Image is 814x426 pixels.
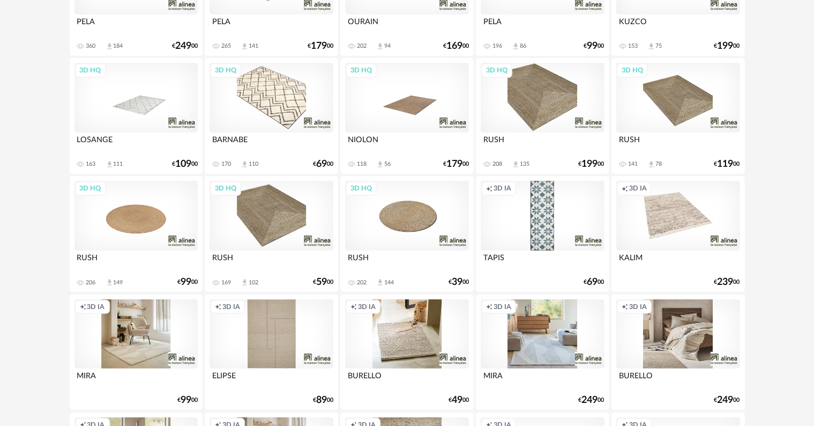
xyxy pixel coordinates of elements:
a: Creation icon 3D IA KALIM €23900 [611,176,744,292]
a: 3D HQ RUSH 206 Download icon 149 €9900 [70,176,203,292]
div: 75 [655,42,662,50]
div: BURELLO [616,369,740,390]
span: 49 [452,396,462,404]
span: Download icon [512,42,520,50]
a: 3D HQ NIOLON 118 Download icon 56 €17900 [340,58,473,174]
span: Download icon [647,42,655,50]
span: 3D IA [494,184,511,193]
div: 141 [249,42,258,50]
a: 3D HQ BARNABE 170 Download icon 110 €6900 [205,58,338,174]
span: Download icon [106,278,114,287]
span: Creation icon [486,303,492,311]
div: € 00 [449,278,469,286]
div: € 00 [714,278,740,286]
div: MIRA [74,369,198,390]
div: RUSH [74,251,198,272]
span: 119 [718,160,734,168]
div: 3D HQ [617,63,648,77]
span: 99 [181,278,191,286]
span: 59 [316,278,327,286]
div: 149 [114,279,123,287]
div: 110 [249,160,258,168]
div: € 00 [313,160,333,168]
a: 3D HQ RUSH 208 Download icon 135 €19900 [476,58,609,174]
div: 3D HQ [346,181,377,195]
span: 169 [446,42,462,50]
a: Creation icon 3D IA BURELLO €24900 [611,295,744,410]
span: 179 [446,160,462,168]
div: € 00 [443,160,469,168]
span: 249 [718,396,734,404]
div: € 00 [177,278,198,286]
div: € 00 [313,396,333,404]
div: 3D HQ [481,63,512,77]
span: 3D IA [87,303,105,311]
div: € 00 [449,396,469,404]
span: 109 [175,160,191,168]
div: 153 [628,42,638,50]
div: 169 [221,279,231,287]
span: 99 [181,396,191,404]
div: € 00 [579,396,604,404]
span: 199 [582,160,598,168]
span: Download icon [106,160,114,168]
div: 118 [357,160,367,168]
div: 3D HQ [75,63,106,77]
span: 3D IA [222,303,240,311]
div: 111 [114,160,123,168]
div: 86 [520,42,526,50]
div: ELIPSE [210,369,333,390]
div: LOSANGE [74,133,198,154]
span: Download icon [376,42,384,50]
span: 99 [587,42,598,50]
div: PELA [481,14,604,36]
span: 69 [316,160,327,168]
span: 3D IA [358,303,376,311]
span: Download icon [376,160,384,168]
div: 184 [114,42,123,50]
div: 102 [249,279,258,287]
span: 3D IA [629,303,647,311]
div: 208 [492,160,502,168]
div: RUSH [345,251,468,272]
div: RUSH [210,251,333,272]
div: 3D HQ [210,181,241,195]
div: 3D HQ [210,63,241,77]
a: Creation icon 3D IA MIRA €9900 [70,295,203,410]
div: 56 [384,160,391,168]
span: 179 [311,42,327,50]
div: BURELLO [345,369,468,390]
a: 3D HQ RUSH 141 Download icon 78 €11900 [611,58,744,174]
div: NIOLON [345,133,468,154]
div: 196 [492,42,502,50]
div: 78 [655,160,662,168]
div: € 00 [714,160,740,168]
span: Download icon [241,160,249,168]
div: € 00 [584,278,604,286]
a: Creation icon 3D IA BURELLO €4900 [340,295,473,410]
div: KUZCO [616,14,740,36]
div: 265 [221,42,231,50]
a: 3D HQ RUSH 202 Download icon 144 €3900 [340,176,473,292]
div: RUSH [616,133,740,154]
div: € 00 [579,160,604,168]
div: PELA [210,14,333,36]
div: TAPIS [481,251,604,272]
a: Creation icon 3D IA ELIPSE €8900 [205,295,338,410]
div: € 00 [172,160,198,168]
span: 69 [587,278,598,286]
div: € 00 [177,396,198,404]
span: 3D IA [494,303,511,311]
span: 3D IA [629,184,647,193]
div: 3D HQ [75,181,106,195]
div: 206 [86,279,96,287]
span: 39 [452,278,462,286]
div: € 00 [714,42,740,50]
div: € 00 [584,42,604,50]
div: 163 [86,160,96,168]
span: 249 [582,396,598,404]
div: 135 [520,160,529,168]
span: Creation icon [215,303,221,311]
div: PELA [74,14,198,36]
div: 360 [86,42,96,50]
